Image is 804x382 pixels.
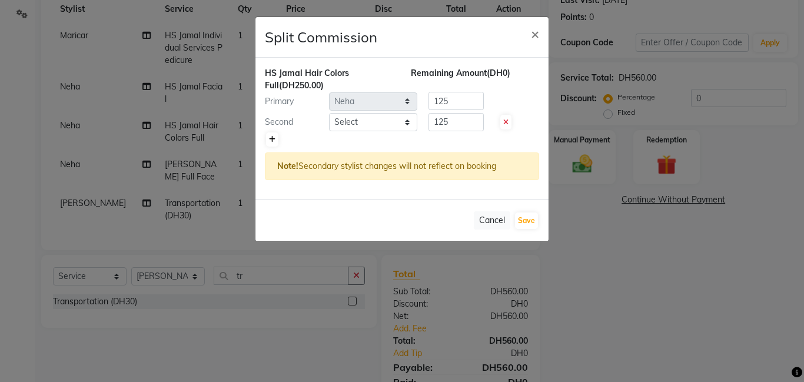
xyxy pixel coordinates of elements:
[521,17,549,50] button: Close
[487,68,510,78] span: (DH0)
[474,211,510,230] button: Cancel
[265,68,349,91] span: HS Jamal Hair Colors Full
[265,152,539,180] div: Secondary stylist changes will not reflect on booking
[279,80,324,91] span: (DH250.00)
[277,161,298,171] strong: Note!
[256,116,329,128] div: Second
[411,68,487,78] span: Remaining Amount
[515,212,538,229] button: Save
[265,26,377,48] h4: Split Commission
[531,25,539,42] span: ×
[256,95,329,108] div: Primary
